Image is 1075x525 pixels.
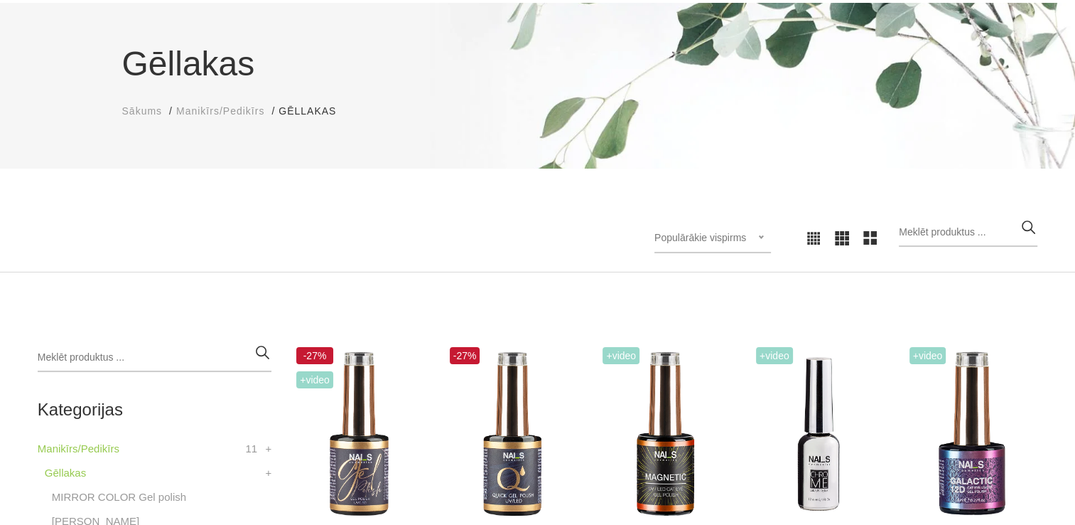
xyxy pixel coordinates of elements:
[752,344,885,525] img: Paredzēta hromēta jeb spoguļspīduma efekta veidošanai uz pilnas naga plātnes vai atsevišķiem diza...
[899,218,1037,247] input: Meklēt produktus ...
[279,104,350,119] li: Gēllakas
[122,105,163,117] span: Sākums
[38,344,271,372] input: Meklēt produktus ...
[296,371,333,388] span: +Video
[293,344,425,525] img: Ilgnoturīga, intensīvi pigmentēta gellaka. Viegli klājas, lieliski žūst, nesaraujas, neatkāpjas n...
[296,347,333,364] span: -27%
[599,344,731,525] img: Ilgnoturīga gellaka, kas sastāv no metāla mikrodaļiņām, kuras īpaša magnēta ietekmē var pārvērst ...
[122,104,163,119] a: Sākums
[122,38,954,90] h1: Gēllakas
[450,347,480,364] span: -27%
[603,347,639,364] span: +Video
[45,465,86,482] a: Gēllakas
[654,232,746,243] span: Populārākie vispirms
[52,489,186,506] a: MIRROR COLOR Gel polish
[265,465,271,482] a: +
[446,344,578,525] img: Ātri, ērti un vienkārši!Intensīvi pigmentēta gellaka, kas perfekti klājas arī vienā slānī, tādā v...
[909,347,946,364] span: +Video
[245,440,257,457] span: 11
[756,347,793,364] span: +Video
[265,440,271,457] a: +
[176,105,264,117] span: Manikīrs/Pedikīrs
[38,440,119,457] a: Manikīrs/Pedikīrs
[38,401,271,419] h2: Kategorijas
[176,104,264,119] a: Manikīrs/Pedikīrs
[906,344,1038,525] img: Daudzdimensionāla magnētiskā gellaka, kas satur smalkas, atstarojošas hroma daļiņas. Ar īpaša mag...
